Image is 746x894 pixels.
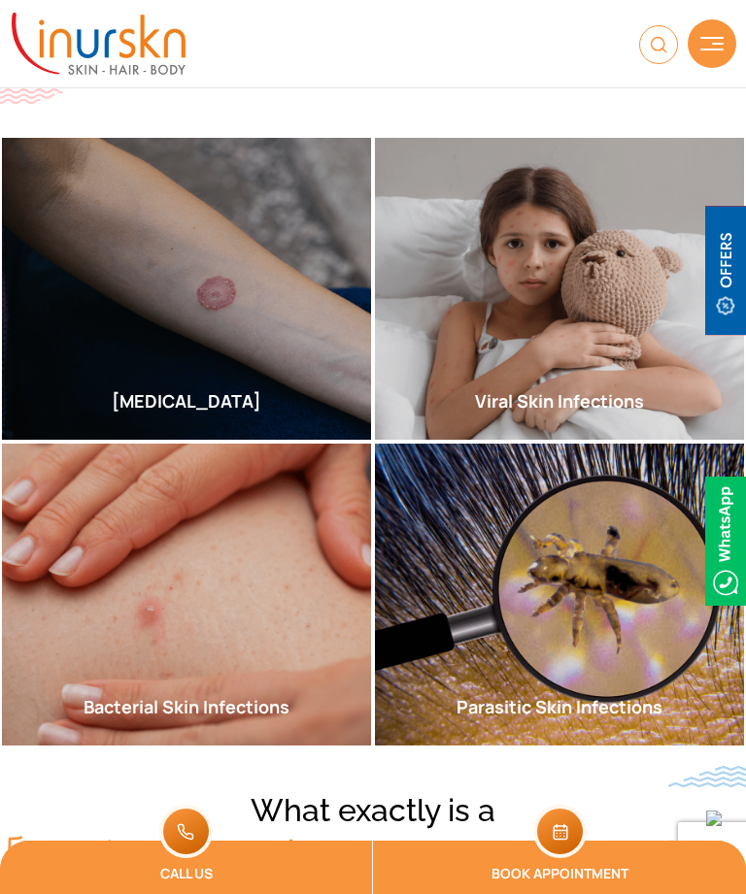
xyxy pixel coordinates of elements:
[12,13,186,75] img: inurskn-logo
[373,841,746,894] a: Book Appointment
[2,391,371,413] h2: [MEDICAL_DATA]
[2,697,371,718] h2: Bacterial Skin Infections
[375,391,744,413] h2: Viral Skin Infections
[705,528,746,549] a: Whatsappicon
[706,811,722,826] img: up-blue-arrow.svg
[668,766,746,787] img: bluewave
[639,25,678,64] img: searchiocn
[533,805,587,858] img: mobile-cal
[700,37,724,50] img: hamLine.svg
[705,477,746,606] img: Whatsappicon
[375,697,744,718] h2: Parasitic Skin Infections
[705,206,746,335] img: offerBt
